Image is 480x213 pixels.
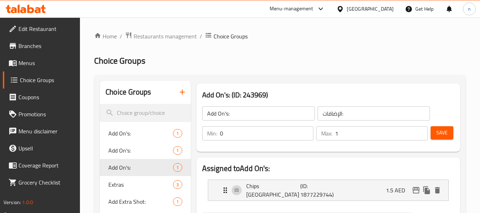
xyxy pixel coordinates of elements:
a: Edit Restaurant [3,20,80,37]
span: Edit Restaurant [18,25,75,33]
p: (ID: 1877229744) [300,182,336,199]
span: Choice Groups [94,53,145,69]
a: Coupons [3,89,80,106]
li: / [200,32,202,41]
div: Choices [173,197,182,206]
span: Save [436,128,448,137]
span: Add On's: [108,129,173,138]
div: Add Extra Shot:1 [100,193,190,210]
span: Grocery Checklist [18,178,75,187]
h2: Choice Groups [106,87,151,97]
span: Add On's: [108,146,173,155]
span: 1 [173,198,182,205]
span: Branches [18,42,75,50]
div: Choices [173,180,182,189]
p: Chips [GEOGRAPHIC_DATA] [246,182,301,199]
div: [GEOGRAPHIC_DATA] [347,5,394,13]
span: Coverage Report [18,161,75,170]
input: search [100,104,190,122]
li: / [120,32,122,41]
h3: Add On's: (ID: 243969) [202,89,454,101]
nav: breadcrumb [94,32,466,41]
span: Add On's: [108,163,173,172]
span: Coupons [18,93,75,101]
div: Add On's:1 [100,142,190,159]
span: 1 [173,164,182,171]
a: Menus [3,54,80,71]
button: Save [431,126,453,139]
p: Min: [207,129,217,138]
a: Grocery Checklist [3,174,80,191]
li: Expand [202,177,454,204]
button: edit [411,185,421,196]
p: Max: [321,129,332,138]
span: n [468,5,471,13]
span: Menus [18,59,75,67]
span: Choice Groups [20,76,75,84]
div: Expand [208,180,448,201]
span: Restaurants management [134,32,197,41]
div: Choices [173,163,182,172]
a: Coverage Report [3,157,80,174]
a: Choice Groups [3,71,80,89]
div: Menu-management [270,5,313,13]
a: Home [94,32,117,41]
span: Promotions [18,110,75,118]
button: delete [432,185,443,196]
a: Restaurants management [125,32,197,41]
a: Upsell [3,140,80,157]
span: 1.0.0 [22,198,33,207]
a: Menu disclaimer [3,123,80,140]
span: 1 [173,147,182,154]
div: Choices [173,129,182,138]
h2: Assigned to Add On's: [202,163,454,174]
span: 3 [173,181,182,188]
span: Upsell [18,144,75,153]
span: Version: [4,198,21,207]
span: 1 [173,130,182,137]
p: 1.5 AED [386,186,411,195]
button: duplicate [421,185,432,196]
span: Menu disclaimer [18,127,75,135]
span: Extras [108,180,173,189]
div: Add On's:1 [100,159,190,176]
a: Promotions [3,106,80,123]
a: Branches [3,37,80,54]
div: Choices [173,146,182,155]
span: Add Extra Shot: [108,197,173,206]
div: Add On's:1 [100,125,190,142]
div: Extras3 [100,176,190,193]
span: Choice Groups [214,32,248,41]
